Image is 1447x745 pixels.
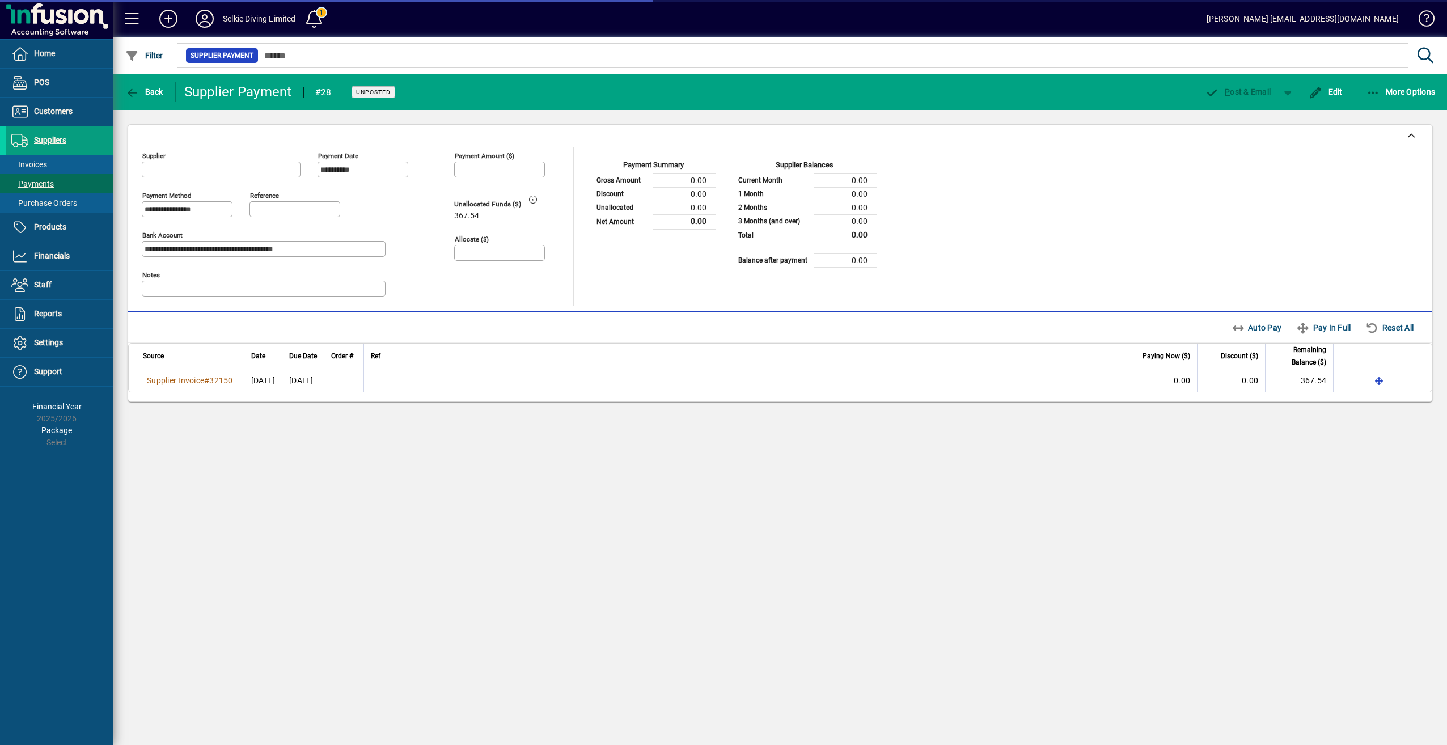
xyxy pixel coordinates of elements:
span: Date [251,350,265,362]
a: Settings [6,329,113,357]
span: Package [41,426,72,435]
mat-label: Notes [142,271,160,279]
td: [DATE] [282,369,324,392]
td: Unallocated [591,201,653,214]
span: Discount ($) [1221,350,1258,362]
span: Financials [34,251,70,260]
span: Settings [34,338,63,347]
span: Suppliers [34,136,66,145]
span: Reports [34,309,62,318]
button: Add [150,9,187,29]
a: Payments [6,174,113,193]
td: Balance after payment [733,253,814,267]
span: Invoices [11,160,47,169]
a: Purchase Orders [6,193,113,213]
td: Net Amount [591,214,653,228]
div: [PERSON_NAME] [EMAIL_ADDRESS][DOMAIN_NAME] [1207,10,1399,28]
span: Support [34,367,62,376]
app-page-summary-card: Payment Summary [591,147,716,230]
span: Due Date [289,350,317,362]
a: Knowledge Base [1410,2,1433,39]
button: Profile [187,9,223,29]
div: Selkie Diving Limited [223,10,296,28]
span: Unposted [356,88,391,96]
button: More Options [1364,82,1438,102]
td: 1 Month [733,187,814,201]
app-page-summary-card: Supplier Balances [733,147,877,268]
div: Supplier Balances [733,159,877,173]
mat-label: Supplier [142,152,166,160]
a: Support [6,358,113,386]
td: 0.00 [653,201,716,214]
span: Supplier Payment [191,50,253,61]
mat-label: Allocate ($) [455,235,489,243]
span: Products [34,222,66,231]
td: 0.00 [653,187,716,201]
span: P [1225,87,1230,96]
mat-label: Payment Date [318,152,358,160]
a: Staff [6,271,113,299]
mat-label: Reference [250,192,279,200]
span: Financial Year [32,402,82,411]
button: Filter [122,45,166,66]
a: Home [6,40,113,68]
span: ost & Email [1205,87,1271,96]
span: Paying Now ($) [1143,350,1190,362]
td: 0.00 [814,228,877,242]
span: Filter [125,51,163,60]
a: POS [6,69,113,97]
span: Supplier Invoice [147,376,204,385]
mat-label: Bank Account [142,231,183,239]
td: 0.00 [814,173,877,187]
td: Current Month [733,173,814,187]
span: Staff [34,280,52,289]
td: Gross Amount [591,173,653,187]
span: Home [34,49,55,58]
button: Edit [1306,82,1346,102]
td: Discount [591,187,653,201]
span: Unallocated Funds ($) [454,201,522,208]
td: 0.00 [814,201,877,214]
a: Customers [6,98,113,126]
span: Customers [34,107,73,116]
span: Order # [331,350,353,362]
span: Ref [371,350,380,362]
a: Products [6,213,113,242]
a: Invoices [6,155,113,174]
td: 0.00 [653,173,716,187]
span: 32150 [209,376,232,385]
span: # [204,376,209,385]
td: Total [733,228,814,242]
span: POS [34,78,49,87]
mat-label: Payment method [142,192,192,200]
span: More Options [1366,87,1436,96]
a: Supplier Invoice#32150 [143,374,237,387]
div: #28 [315,83,332,101]
app-page-header-button: Back [113,82,176,102]
a: Financials [6,242,113,270]
td: 2 Months [733,201,814,214]
span: Edit [1309,87,1343,96]
div: Payment Summary [591,159,716,173]
button: Back [122,82,166,102]
div: Supplier Payment [184,83,292,101]
td: 3 Months (and over) [733,214,814,228]
span: 0.00 [1242,376,1258,385]
span: 0.00 [1174,376,1190,385]
span: 367.54 [454,211,479,221]
span: [DATE] [251,376,276,385]
td: 0.00 [814,214,877,228]
span: 367.54 [1301,376,1327,385]
span: Remaining Balance ($) [1272,344,1326,369]
span: Source [143,350,164,362]
td: 0.00 [814,187,877,201]
button: Post & Email [1200,82,1277,102]
a: Reports [6,300,113,328]
span: Payments [11,179,54,188]
span: Back [125,87,163,96]
td: 0.00 [653,214,716,228]
td: 0.00 [814,253,877,267]
span: Purchase Orders [11,198,77,208]
mat-label: Payment Amount ($) [455,152,514,160]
